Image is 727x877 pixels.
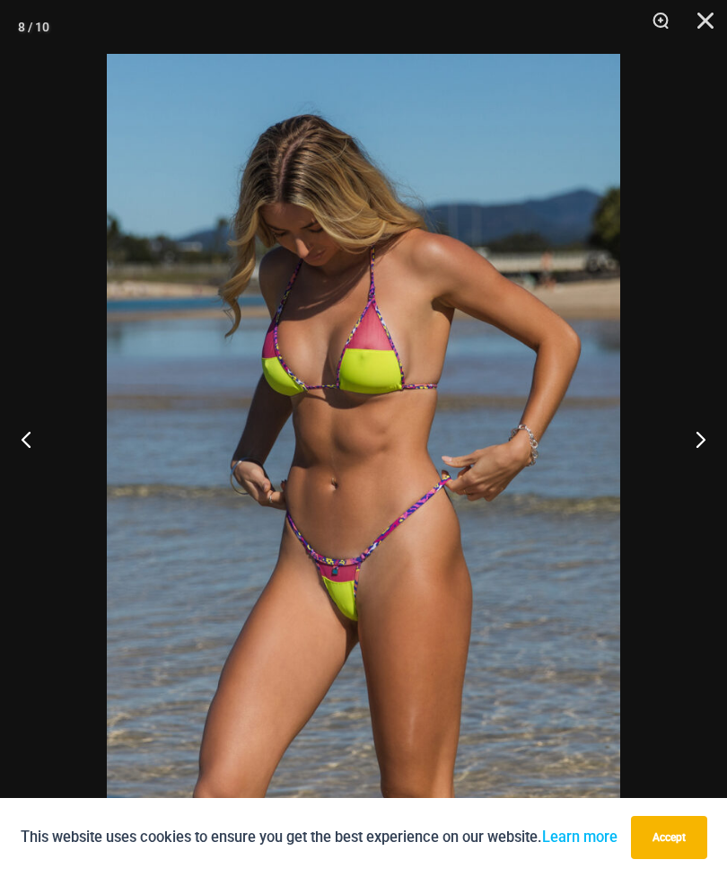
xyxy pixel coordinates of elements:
a: Learn more [542,829,618,846]
button: Next [660,394,727,484]
button: Accept [631,816,707,859]
div: 8 / 10 [18,13,49,40]
p: This website uses cookies to ensure you get the best experience on our website. [21,825,618,849]
img: Coastal Bliss Leopard Sunset 3171 Tri Top 4275 Micro Bikini 05 [107,54,620,823]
